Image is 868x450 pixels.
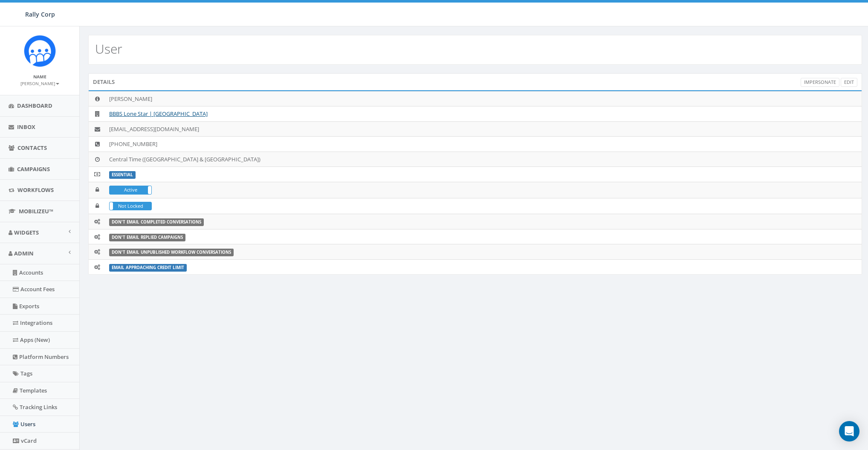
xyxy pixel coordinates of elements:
span: Inbox [17,123,35,131]
div: LockedNot Locked [109,202,152,210]
td: [PHONE_NUMBER] [106,137,862,152]
span: Campaigns [17,165,50,173]
div: Details [88,73,862,90]
span: Widgets [14,229,39,236]
a: BBBS Lone Star | [GEOGRAPHIC_DATA] [109,110,208,118]
a: [PERSON_NAME] [20,79,59,87]
label: ESSENTIAL [109,171,136,179]
span: Admin [14,249,34,257]
h2: User [95,42,122,56]
img: Icon_1.png [24,35,56,67]
td: [PERSON_NAME] [106,91,862,106]
td: Central Time ([GEOGRAPHIC_DATA] & [GEOGRAPHIC_DATA]) [106,152,862,167]
div: Open Intercom Messenger [839,421,859,441]
td: [EMAIL_ADDRESS][DOMAIN_NAME] [106,121,862,137]
label: Active [110,186,151,194]
a: Impersonate [801,78,839,87]
label: Don't Email Completed Conversations [109,218,204,226]
span: Dashboard [17,102,52,109]
small: Name [33,74,46,80]
label: Don't Email Replied Campaigns [109,234,185,241]
label: Not Locked [110,202,151,210]
span: MobilizeU™ [19,207,53,215]
span: Contacts [17,144,47,152]
span: Rally Corp [25,10,55,18]
label: Email Approaching Credit Limit [109,264,187,272]
small: [PERSON_NAME] [20,80,59,86]
span: Workflows [17,186,54,194]
label: Don't Email Unpublished Workflow Conversations [109,249,234,256]
a: Edit [841,78,857,87]
div: ActiveIn Active [109,186,152,194]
